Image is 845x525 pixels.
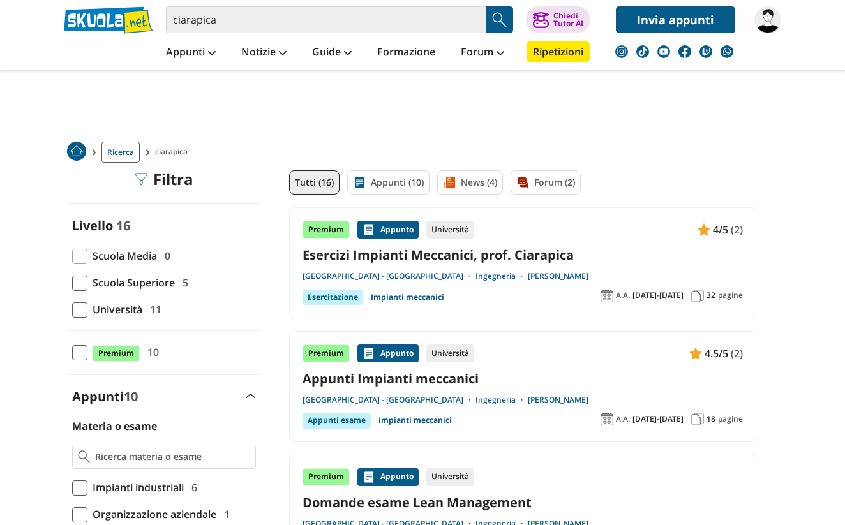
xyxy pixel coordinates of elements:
[371,290,444,305] a: Impianti meccanici
[713,221,728,238] span: 4/5
[238,41,290,64] a: Notizie
[246,394,256,399] img: Apri e chiudi sezione
[718,290,743,300] span: pagine
[357,221,419,239] div: Appunto
[601,290,613,302] img: Anno accademico
[516,176,529,189] img: Forum filtro contenuto
[303,344,350,362] div: Premium
[303,290,363,305] div: Esercitazione
[87,506,216,522] span: Organizzazione aziendale
[657,45,670,58] img: youtube
[718,414,743,424] span: pagine
[177,274,188,291] span: 5
[616,414,630,424] span: A.A.
[426,221,474,239] div: Università
[731,345,743,362] span: (2)
[87,479,184,496] span: Impianti industriali
[511,170,581,195] a: Forum (2)
[378,413,452,428] a: Impianti meccanici
[678,45,691,58] img: facebook
[601,413,613,425] img: Anno accademico
[87,274,175,291] span: Scuola Superiore
[528,395,588,405] a: [PERSON_NAME]
[632,414,684,424] span: [DATE]-[DATE]
[721,45,733,58] img: WhatsApp
[145,301,161,318] span: 11
[87,248,157,264] span: Scuola Media
[616,290,630,300] span: A.A.
[347,170,430,195] a: Appunti (10)
[475,395,528,405] a: Ingegneria
[527,41,590,62] a: Ripetizioni
[160,248,170,264] span: 0
[486,6,513,33] button: Search Button
[289,170,340,195] a: Tutti (16)
[353,176,366,189] img: Appunti filtro contenuto
[363,471,375,484] img: Appunti contenuto
[526,6,590,33] button: ChiediTutor AI
[303,468,350,486] div: Premium
[437,170,503,195] a: News (4)
[135,173,148,186] img: Filtra filtri mobile
[72,419,157,433] label: Materia o esame
[163,41,219,64] a: Appunti
[698,223,710,236] img: Appunti contenuto
[707,290,715,300] span: 32
[553,12,583,27] div: Chiedi Tutor AI
[72,217,113,234] label: Livello
[458,41,507,64] a: Forum
[166,6,486,33] input: Cerca appunti, riassunti o versioni
[616,6,735,33] a: Invia appunti
[691,290,704,302] img: Pagine
[303,246,743,263] a: Esercizi Impianti Meccanici, prof. Ciarapica
[303,494,743,511] a: Domande esame Lean Management
[615,45,628,58] img: instagram
[219,506,230,522] span: 1
[443,176,456,189] img: News filtro contenuto
[67,142,86,161] img: Home
[303,271,475,281] a: [GEOGRAPHIC_DATA] - [GEOGRAPHIC_DATA]
[87,301,142,318] span: Università
[303,370,743,387] a: Appunti Impianti meccanici
[374,41,438,64] a: Formazione
[135,170,193,188] div: Filtra
[363,223,375,236] img: Appunti contenuto
[303,395,475,405] a: [GEOGRAPHIC_DATA] - [GEOGRAPHIC_DATA]
[72,388,138,405] label: Appunti
[357,344,419,362] div: Appunto
[101,142,140,163] a: Ricerca
[528,271,588,281] a: [PERSON_NAME]
[124,388,138,405] span: 10
[689,347,702,360] img: Appunti contenuto
[426,468,474,486] div: Università
[691,413,704,425] img: Pagine
[707,414,715,424] span: 18
[632,290,684,300] span: [DATE]-[DATE]
[636,45,649,58] img: tiktok
[78,450,90,463] img: Ricerca materia o esame
[303,221,350,239] div: Premium
[731,221,743,238] span: (2)
[303,413,371,428] div: Appunti esame
[93,345,140,362] span: Premium
[490,10,509,29] img: Cerca appunti, riassunti o versioni
[363,347,375,360] img: Appunti contenuto
[142,344,159,360] span: 10
[155,142,193,163] span: ciarapica
[754,6,781,33] img: Cicciogun
[705,345,728,362] span: 4.5/5
[699,45,712,58] img: twitch
[309,41,355,64] a: Guide
[357,468,419,486] div: Appunto
[67,142,86,163] a: Home
[95,450,250,463] input: Ricerca materia o esame
[186,479,197,496] span: 6
[426,344,474,362] div: Università
[116,217,130,234] span: 16
[475,271,528,281] a: Ingegneria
